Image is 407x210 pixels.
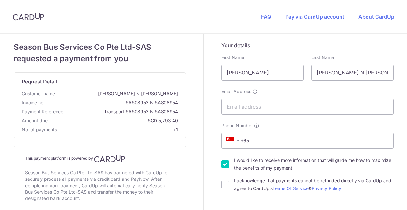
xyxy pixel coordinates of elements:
[358,13,394,20] a: About CardUp
[22,109,63,114] span: translation missing: en.payment_reference
[22,91,55,97] span: Customer name
[94,155,126,162] img: CardUp
[285,13,344,20] a: Pay via CardUp account
[312,186,341,191] a: Privacy Policy
[173,127,178,132] span: x1
[221,88,251,95] span: Email Address
[22,118,48,124] span: Amount due
[66,109,178,115] span: Transport SAS08953 N SAS08954
[311,65,394,81] input: Last name
[272,186,309,191] a: Terms Of Service
[58,91,178,97] span: [PERSON_NAME] N [PERSON_NAME]
[234,156,394,172] label: I would like to receive more information that will guide me how to maximize the benefits of my pa...
[311,54,334,61] label: Last Name
[221,65,304,81] input: First name
[50,118,178,124] span: SGD 5,293.40
[22,127,57,133] span: No. of payments
[221,54,244,61] label: First Name
[221,122,253,129] span: Phone Number
[261,13,271,20] a: FAQ
[22,78,57,85] span: translation missing: en.request_detail
[221,99,394,115] input: Email address
[226,137,242,144] span: +65
[234,177,394,192] label: I acknowledge that payments cannot be refunded directly via CardUp and agree to CardUp’s &
[225,137,253,144] span: +65
[25,168,175,203] div: Season Bus Services Co Pte Ltd-SAS has partnered with CardUp to securely process all payments via...
[221,41,394,49] h5: Your details
[14,53,186,65] span: requested a payment from you
[47,100,178,106] span: SAS08953 N SAS08954
[25,155,175,162] h4: This payment platform is powered by
[22,100,45,106] span: Invoice no.
[14,41,186,53] span: Season Bus Services Co Pte Ltd-SAS
[13,13,44,21] img: CardUp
